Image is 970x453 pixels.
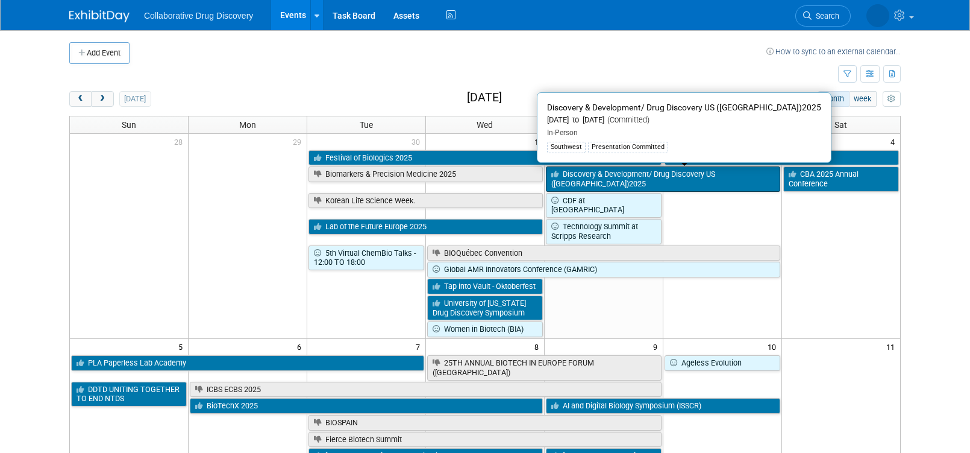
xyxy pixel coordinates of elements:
button: week [849,91,877,107]
a: AI and Digital Biology Symposium (ISSCR) [546,398,780,414]
span: Sat [834,120,847,130]
div: Presentation Committed [588,142,668,153]
a: BIOSPAIN [308,415,662,431]
img: Keith Williamson [813,7,889,20]
a: How to sync to an external calendar... [766,47,901,56]
span: Discovery & Development/ Drug Discovery US ([GEOGRAPHIC_DATA])2025 [547,103,821,112]
a: Discovery & Development/ Drug Discovery US ([GEOGRAPHIC_DATA])2025 [546,166,780,191]
span: Sun [122,120,136,130]
span: In-Person [547,128,578,137]
a: CBA 2025 Annual Conference [783,166,899,191]
span: 30 [410,134,425,149]
a: Lab of the Future Europe 2025 [308,219,543,235]
a: Technology Summit at Scripps Research [546,219,662,244]
span: Wed [477,120,493,130]
button: next [91,91,113,107]
span: 6 [296,339,307,354]
a: Fierce Biotech Summit [308,432,662,448]
button: myCustomButton [883,91,901,107]
a: BIOQuébec Convention [427,246,780,261]
div: [DATE] to [DATE] [547,115,821,125]
a: Festival of Biologics 2025 [308,150,662,166]
a: Ageless Evolution [665,355,780,371]
a: DDTD UNITING TOGETHER TO END NTDS [71,382,187,407]
span: 8 [533,339,544,354]
a: Tap into Vault - Oktoberfest [427,279,543,294]
span: Mon [239,120,256,130]
a: 25TH ANNUAL BIOTECH IN EUROPE FORUM ([GEOGRAPHIC_DATA]) [427,355,662,380]
span: 9 [652,339,663,354]
img: ExhibitDay [69,10,130,22]
button: month [818,91,850,107]
span: (Committed) [604,115,649,124]
div: Southwest [547,142,586,153]
a: Search [742,5,798,27]
i: Personalize Calendar [887,95,895,103]
span: Search [759,11,786,21]
span: 1 [533,134,544,149]
button: [DATE] [119,91,151,107]
a: CDF at [GEOGRAPHIC_DATA] [546,193,662,218]
a: Women in Biotech (BIA) [427,322,543,337]
span: Tue [360,120,373,130]
span: 28 [173,134,188,149]
a: University of [US_STATE] Drug Discovery Symposium [427,296,543,320]
span: Collaborative Drug Discovery [144,11,253,21]
span: 4 [889,134,900,149]
h2: [DATE] [467,91,502,104]
a: Biomarkers & Precision Medicine 2025 [308,166,543,182]
a: BioTechX 2025 [190,398,543,414]
a: ICBS ECBS 2025 [190,382,661,398]
a: Global AMR Innovators Conference (GAMRIC) [427,262,780,277]
span: 5 [177,339,188,354]
a: 5th Virtual ChemBio Talks - 12:00 TO 18:00 [308,246,424,270]
span: 7 [415,339,425,354]
span: 11 [885,339,900,354]
span: 29 [292,134,307,149]
span: 10 [766,339,781,354]
button: prev [69,91,92,107]
a: PLA Paperless Lab Academy [71,355,424,371]
button: Add Event [69,42,130,64]
a: Korean Life Science Week. [308,193,543,209]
